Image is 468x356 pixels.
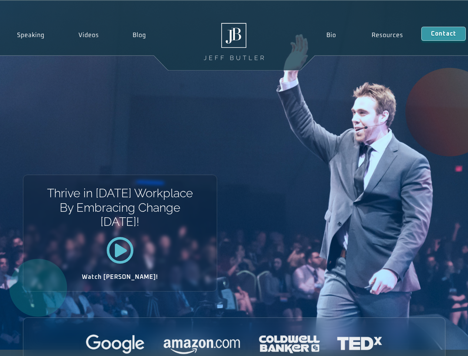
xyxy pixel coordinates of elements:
a: Videos [62,27,116,44]
h2: Watch [PERSON_NAME]! [49,274,191,280]
span: Contact [431,31,456,37]
nav: Menu [308,27,421,44]
a: Resources [354,27,421,44]
a: Bio [308,27,354,44]
a: Blog [116,27,163,44]
a: Contact [421,27,466,41]
h1: Thrive in [DATE] Workplace By Embracing Change [DATE]! [46,186,193,229]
